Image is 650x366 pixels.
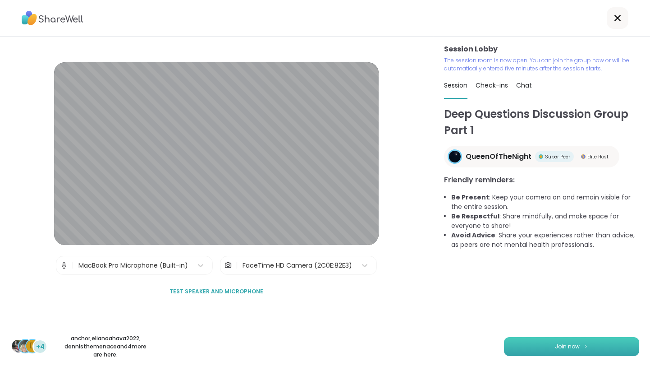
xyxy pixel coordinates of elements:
li: : Share your experiences rather than advice, as peers are not mental health professionals. [451,231,639,250]
span: Super Peer [545,153,570,160]
span: QueenOfTheNight [466,151,531,162]
p: The session room is now open. You can join the group now or will be automatically entered five mi... [444,56,639,73]
span: Check-ins [476,81,508,90]
img: ShareWell Logo [22,8,83,28]
img: Elite Host [581,154,586,159]
span: Elite Host [587,153,609,160]
span: Session [444,81,467,90]
img: Super Peer [539,154,543,159]
b: Be Present [451,193,489,202]
h1: Deep Questions Discussion Group Part 1 [444,106,639,139]
h3: Friendly reminders: [444,175,639,185]
b: Avoid Advice [451,231,495,240]
img: elianaahava2022 [19,340,32,352]
button: Test speaker and microphone [166,282,267,301]
span: | [236,256,238,274]
a: QueenOfTheNightQueenOfTheNightSuper PeerSuper PeerElite HostElite Host [444,146,619,167]
span: Test speaker and microphone [169,287,263,296]
div: MacBook Pro Microphone (Built-in) [78,261,188,270]
p: anchor , elianaahava2022 , dennisthemenace and 4 more are here. [55,334,156,359]
span: | [72,256,74,274]
span: Join now [555,343,580,351]
h3: Session Lobby [444,44,639,55]
span: Chat [516,81,532,90]
img: Microphone [60,256,68,274]
li: : Keep your camera on and remain visible for the entire session. [451,193,639,212]
span: +4 [36,342,45,352]
button: Join now [504,337,639,356]
img: ShareWell Logomark [583,344,589,349]
b: Be Respectful [451,212,499,221]
span: d [30,340,35,352]
img: anchor [12,340,24,352]
img: QueenOfTheNight [449,151,461,162]
li: : Share mindfully, and make space for everyone to share! [451,212,639,231]
img: Camera [224,256,232,274]
div: FaceTime HD Camera (2C0E:82E3) [243,261,352,270]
